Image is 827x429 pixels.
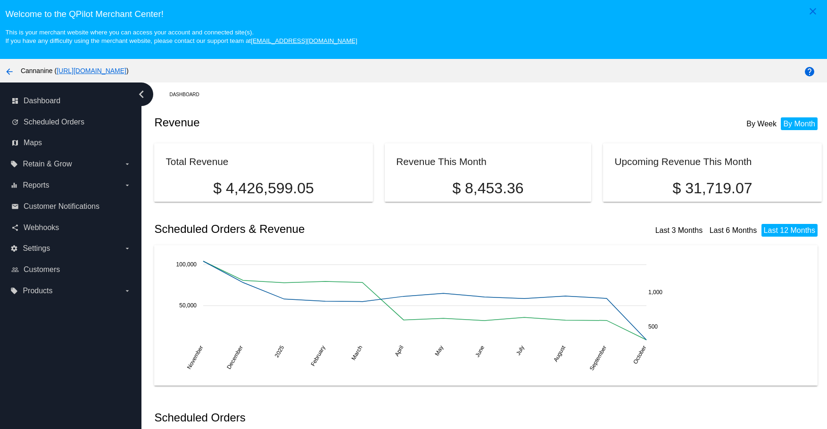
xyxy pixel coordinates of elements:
i: local_offer [10,287,18,295]
i: arrow_drop_down [124,181,131,189]
text: May [434,345,445,357]
h2: Revenue This Month [396,156,487,167]
i: map [11,139,19,147]
i: dashboard [11,97,19,105]
span: Reports [23,181,49,190]
text: August [553,344,567,363]
a: update Scheduled Orders [11,115,131,130]
i: equalizer [10,181,18,189]
text: September [588,345,608,372]
text: 100,000 [176,261,197,268]
text: March [350,345,364,362]
span: Dashboard [24,97,60,105]
li: By Month [781,117,818,130]
span: Retain & Grow [23,160,72,168]
span: Scheduled Orders [24,118,84,126]
i: arrow_drop_down [124,160,131,168]
mat-icon: help [804,66,815,77]
a: [URL][DOMAIN_NAME] [57,67,126,74]
a: email Customer Notifications [11,199,131,214]
text: April [394,345,405,358]
a: share Webhooks [11,220,131,235]
a: Dashboard [169,87,207,102]
a: [EMAIL_ADDRESS][DOMAIN_NAME] [251,37,357,44]
text: October [632,345,648,365]
a: people_outline Customers [11,262,131,277]
text: 2025 [273,344,286,358]
i: share [11,224,19,231]
text: 500 [648,323,658,330]
mat-icon: arrow_back [4,66,15,77]
i: arrow_drop_down [124,287,131,295]
span: Products [23,287,52,295]
a: Last 6 Months [710,226,757,234]
h2: Upcoming Revenue This Month [614,156,752,167]
p: $ 31,719.07 [614,180,810,197]
text: November [186,345,205,371]
span: Customers [24,265,60,274]
li: By Week [744,117,779,130]
mat-icon: close [807,6,819,17]
span: Customer Notifications [24,202,99,211]
i: chevron_left [134,87,149,102]
h2: Revenue [154,116,488,129]
i: people_outline [11,266,19,273]
span: Maps [24,139,42,147]
i: update [11,118,19,126]
text: 1,000 [648,289,662,296]
span: Webhooks [24,223,59,232]
small: This is your merchant website where you can access your account and connected site(s). If you hav... [5,29,357,44]
h2: Total Revenue [165,156,228,167]
p: $ 8,453.36 [396,180,579,197]
span: Settings [23,244,50,253]
h2: Scheduled Orders & Revenue [154,223,488,236]
i: email [11,203,19,210]
h3: Welcome to the QPilot Merchant Center! [5,9,821,19]
p: $ 4,426,599.05 [165,180,361,197]
h2: Scheduled Orders [154,411,488,424]
a: Last 3 Months [655,226,703,234]
a: Last 12 Months [764,226,815,234]
a: dashboard Dashboard [11,93,131,108]
span: Cannanine ( ) [21,67,129,74]
text: December [226,345,245,371]
a: map Maps [11,135,131,150]
i: local_offer [10,160,18,168]
i: settings [10,245,18,252]
text: June [474,344,486,358]
text: 50,000 [180,302,197,309]
text: February [310,345,327,368]
i: arrow_drop_down [124,245,131,252]
text: July [515,345,526,356]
